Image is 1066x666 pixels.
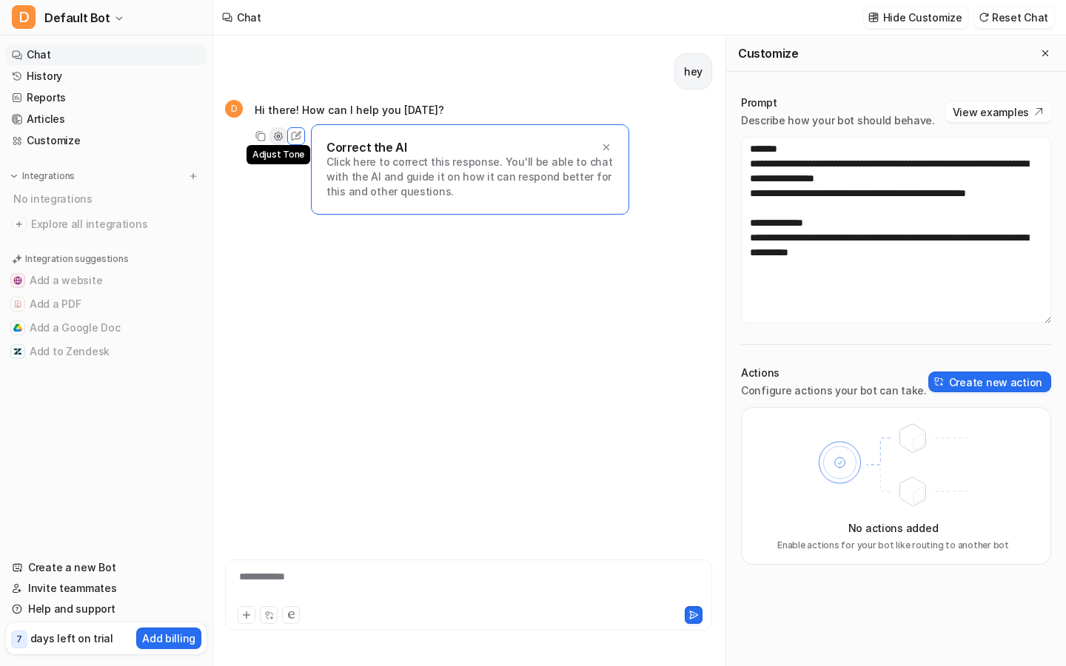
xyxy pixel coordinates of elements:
span: Adjust Tone [247,145,310,164]
button: Add a Google DocAdd a Google Doc [6,316,207,340]
p: Describe how your bot should behave. [741,113,935,128]
div: Chat [237,10,261,25]
span: D [12,5,36,29]
img: customize [868,12,879,23]
button: Integrations [6,169,79,184]
img: reset [979,12,989,23]
p: Integration suggestions [25,252,128,266]
button: Close flyout [1036,44,1054,62]
a: Create a new Bot [6,557,207,578]
img: expand menu [9,171,19,181]
a: Articles [6,109,207,129]
p: Click here to correct this response. You'll be able to chat with the AI and guide it on how it ca... [326,155,614,199]
img: explore all integrations [12,217,27,232]
p: Correct the AI [326,140,406,155]
span: Explore all integrations [31,212,201,236]
a: Chat [6,44,207,65]
p: No actions added [848,520,939,536]
a: Help and support [6,599,207,619]
span: D [225,100,243,118]
p: days left on trial [30,630,113,646]
h2: Customize [738,46,798,61]
p: Hide Customize [883,10,962,25]
p: hey [684,63,703,81]
button: Reset Chat [974,7,1054,28]
p: Actions [741,366,927,380]
img: Add a Google Doc [13,323,22,332]
a: Customize [6,130,207,151]
button: Add billing [136,628,201,649]
button: Add a PDFAdd a PDF [6,292,207,316]
img: Add a PDF [13,300,22,309]
a: History [6,66,207,87]
p: Hi there! How can I help you [DATE]? [255,101,444,119]
a: Invite teammates [6,578,207,599]
button: Create new action [928,371,1051,392]
img: Add to Zendesk [13,347,22,356]
img: create-action-icon.svg [934,377,945,387]
a: Explore all integrations [6,214,207,235]
img: menu_add.svg [188,171,198,181]
button: View examples [945,101,1051,122]
a: Reports [6,87,207,108]
p: Add billing [142,630,195,646]
img: Add a website [13,276,22,285]
div: No integrations [9,186,207,211]
p: Enable actions for your bot like routing to another bot [777,539,1009,552]
button: Add a websiteAdd a website [6,269,207,292]
span: Default Bot [44,7,110,28]
p: Configure actions your bot can take. [741,383,927,398]
button: Add to ZendeskAdd to Zendesk [6,340,207,363]
p: Integrations [22,170,75,182]
button: Hide Customize [864,7,968,28]
p: 7 [16,633,22,646]
p: Prompt [741,95,935,110]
